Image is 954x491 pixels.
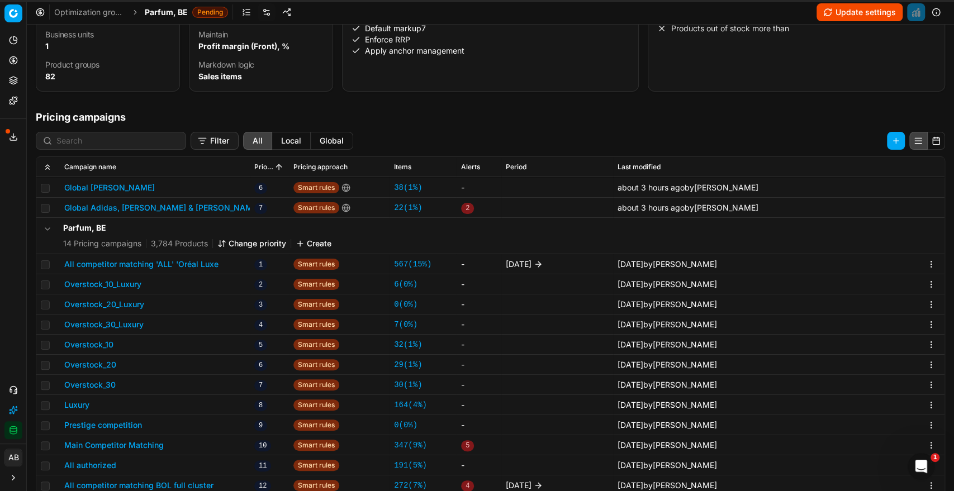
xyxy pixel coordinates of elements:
button: local [272,132,311,150]
td: - [457,355,501,375]
span: [DATE] [618,420,643,430]
span: [DATE] [618,259,643,269]
nav: breadcrumb [54,7,228,18]
h1: Pricing campaigns [27,109,954,125]
span: 7 [254,203,267,214]
button: all [243,132,272,150]
div: by [PERSON_NAME] [618,319,717,330]
div: by [PERSON_NAME] [618,339,717,350]
a: 22(1%) [394,202,422,213]
strong: 1 [45,41,49,51]
button: Sorted by Priority ascending [273,161,284,173]
span: 9 [254,420,267,431]
span: Smart rules [293,460,339,471]
a: 272(7%) [394,480,427,491]
span: Smart rules [293,319,339,330]
input: Search [56,135,179,146]
button: Prestige competition [64,420,142,431]
span: Smart rules [293,259,339,270]
span: Last modified [618,163,661,171]
div: by [PERSON_NAME] [618,420,717,431]
button: Global [PERSON_NAME] [64,182,155,193]
button: Update settings [817,3,903,21]
div: by [PERSON_NAME] [618,299,717,310]
span: [DATE] [618,299,643,309]
span: Smart rules [293,279,339,290]
dt: Markdown logic [198,61,324,69]
span: 5 [461,440,474,451]
a: 0(0%) [394,299,417,310]
td: - [457,294,501,314]
span: Smart rules [293,480,339,491]
button: Overstock_20 [64,359,116,370]
span: [DATE] [618,400,643,409]
span: Smart rules [293,299,339,310]
a: 38(1%) [394,182,422,193]
button: Overstock_10 [64,339,113,350]
span: [DATE] [618,360,643,369]
span: 6 [254,360,267,371]
button: Expand all [41,160,54,174]
span: Campaign name [64,163,116,171]
span: Smart rules [293,440,339,451]
div: by [PERSON_NAME] [618,480,717,491]
td: - [457,178,501,198]
span: Priority [254,163,273,171]
td: - [457,415,501,435]
td: - [457,274,501,294]
button: Global Adidas, [PERSON_NAME] & [PERSON_NAME] [64,202,260,213]
div: by [PERSON_NAME] [618,460,717,471]
td: - [457,375,501,395]
span: Parfum, BEPending [145,7,228,18]
div: by [PERSON_NAME] [618,279,717,290]
span: Smart rules [293,202,339,213]
strong: Profit margin (Front), % [198,41,289,51]
button: Filter [191,132,239,150]
span: [DATE] [618,460,643,470]
strong: 82 [45,71,55,81]
span: Smart rules [293,359,339,370]
span: 5 [254,340,267,351]
a: Optimization groups [54,7,126,18]
a: 347(9%) [394,440,427,451]
span: 4 [254,320,267,331]
div: by [PERSON_NAME] [618,399,717,411]
div: by [PERSON_NAME] [618,379,717,390]
dt: Maintain [198,31,324,39]
span: 3 [254,299,267,311]
td: - [457,455,501,475]
span: 6 [254,183,267,194]
div: by [PERSON_NAME] [618,440,717,451]
button: Overstock_20_Luxury [64,299,144,310]
span: 11 [254,460,271,471]
span: [DATE] [506,259,531,270]
td: - [457,314,501,335]
dt: Business units [45,31,170,39]
span: 8 [254,400,267,411]
a: 29(1%) [394,359,422,370]
div: by [PERSON_NAME] [618,182,758,193]
span: [DATE] [618,440,643,450]
a: 6(0%) [394,279,417,290]
li: Enforce RRP [352,34,630,45]
button: Change priority [217,238,286,249]
li: Products out of stock more than [657,23,936,34]
span: [DATE] [618,380,643,389]
span: Smart rules [293,379,339,390]
button: AB [4,449,22,466]
span: Alerts [461,163,480,171]
a: 191(5%) [394,460,427,471]
dt: Product groups [45,61,170,69]
span: Parfum, BE [145,7,188,18]
button: Main Competitor Matching [64,440,164,451]
span: 2 [254,279,267,290]
button: global [311,132,353,150]
button: All competitor matching BOL full cluster [64,480,213,491]
a: 32(1%) [394,339,422,350]
span: 1 [254,259,267,270]
span: 10 [254,440,271,451]
td: - [457,335,501,355]
span: Period [506,163,526,171]
span: Smart rules [293,339,339,350]
span: 3,784 Products [151,238,208,249]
